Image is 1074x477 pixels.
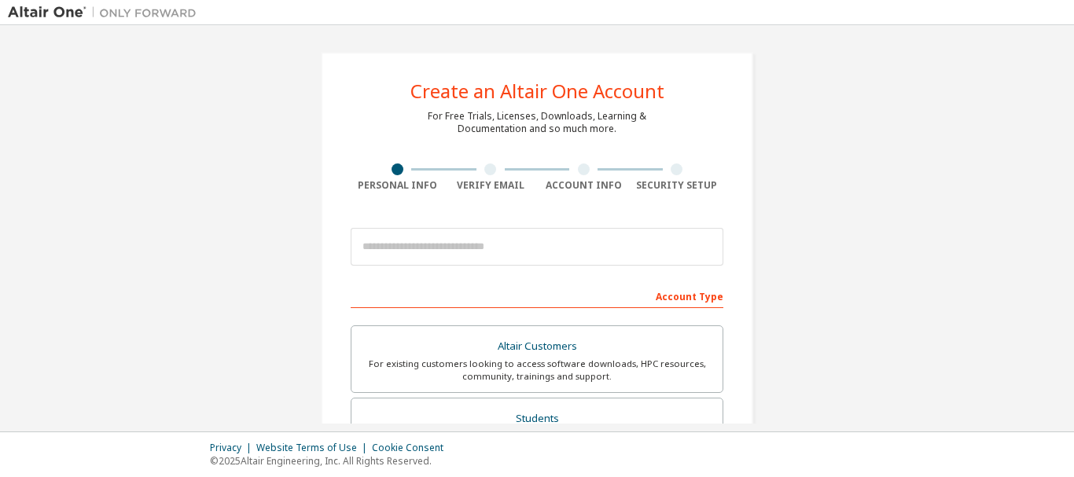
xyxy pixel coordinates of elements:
[361,336,713,358] div: Altair Customers
[444,179,538,192] div: Verify Email
[8,5,204,20] img: Altair One
[361,408,713,430] div: Students
[372,442,453,454] div: Cookie Consent
[210,454,453,468] p: © 2025 Altair Engineering, Inc. All Rights Reserved.
[631,179,724,192] div: Security Setup
[210,442,256,454] div: Privacy
[256,442,372,454] div: Website Terms of Use
[351,179,444,192] div: Personal Info
[361,358,713,383] div: For existing customers looking to access software downloads, HPC resources, community, trainings ...
[428,110,646,135] div: For Free Trials, Licenses, Downloads, Learning & Documentation and so much more.
[537,179,631,192] div: Account Info
[410,82,664,101] div: Create an Altair One Account
[351,283,723,308] div: Account Type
